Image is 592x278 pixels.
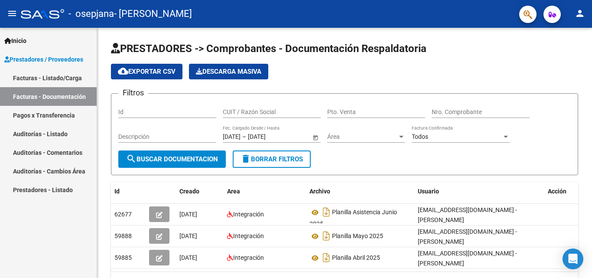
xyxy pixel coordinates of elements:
[414,182,544,201] datatable-header-cell: Usuario
[227,188,240,195] span: Area
[321,205,332,219] i: Descargar documento
[321,251,332,265] i: Descargar documento
[176,182,224,201] datatable-header-cell: Creado
[412,133,428,140] span: Todos
[179,254,197,261] span: [DATE]
[111,182,146,201] datatable-header-cell: Id
[111,43,426,55] span: PRESTADORES -> Comprobantes - Documentación Respaldatoria
[309,209,397,228] span: Planilla Asistencia Junio 2025
[563,249,583,269] div: Open Intercom Messenger
[327,133,397,141] span: Área
[179,211,197,218] span: [DATE]
[118,66,128,76] mat-icon: cloud_download
[114,188,120,195] span: Id
[544,182,588,201] datatable-header-cell: Acción
[418,250,517,267] span: [EMAIL_ADDRESS][DOMAIN_NAME] - [PERSON_NAME]
[418,188,439,195] span: Usuario
[114,4,192,23] span: - [PERSON_NAME]
[242,133,246,141] span: –
[418,228,517,245] span: [EMAIL_ADDRESS][DOMAIN_NAME] - [PERSON_NAME]
[241,154,251,164] mat-icon: delete
[233,232,264,239] span: Integración
[548,188,566,195] span: Acción
[233,254,264,261] span: Integración
[241,155,303,163] span: Borrar Filtros
[4,36,26,46] span: Inicio
[114,232,132,239] span: 59888
[306,182,414,201] datatable-header-cell: Archivo
[126,154,137,164] mat-icon: search
[309,188,330,195] span: Archivo
[224,182,306,201] datatable-header-cell: Area
[118,150,226,168] button: Buscar Documentacion
[233,211,264,218] span: Integración
[575,8,585,19] mat-icon: person
[118,87,148,99] h3: Filtros
[332,233,383,240] span: Planilla Mayo 2025
[196,68,261,75] span: Descarga Masiva
[118,68,176,75] span: Exportar CSV
[233,150,311,168] button: Borrar Filtros
[179,188,199,195] span: Creado
[311,133,320,142] button: Open calendar
[418,206,517,223] span: [EMAIL_ADDRESS][DOMAIN_NAME] - [PERSON_NAME]
[332,255,380,262] span: Planilla Abril 2025
[179,232,197,239] span: [DATE]
[321,229,332,243] i: Descargar documento
[248,133,290,141] input: Fecha fin
[114,254,132,261] span: 59885
[7,8,17,19] mat-icon: menu
[111,64,182,79] button: Exportar CSV
[189,64,268,79] button: Descarga Masiva
[114,211,132,218] span: 62677
[68,4,114,23] span: - osepjana
[189,64,268,79] app-download-masive: Descarga masiva de comprobantes (adjuntos)
[126,155,218,163] span: Buscar Documentacion
[223,133,241,141] input: Fecha inicio
[4,55,83,64] span: Prestadores / Proveedores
